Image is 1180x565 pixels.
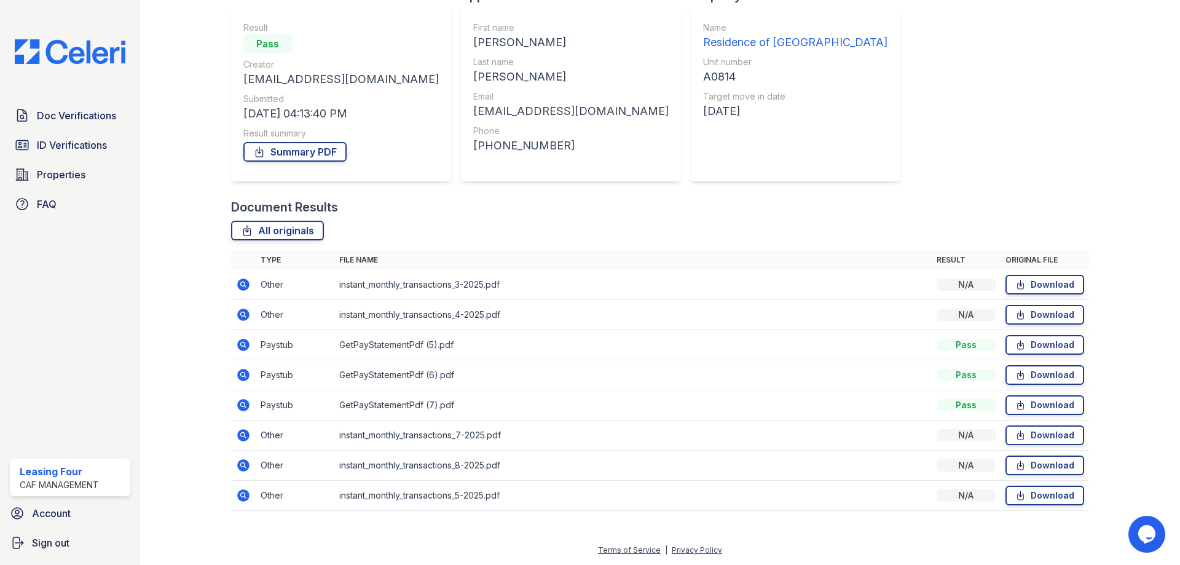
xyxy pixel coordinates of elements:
div: [DATE] [703,103,887,120]
div: N/A [937,429,996,441]
td: Paystub [256,390,334,421]
div: Result [243,22,439,34]
td: Paystub [256,360,334,390]
div: Creator [243,58,439,71]
div: N/A [937,459,996,472]
a: Properties [10,162,130,187]
div: [DATE] 04:13:40 PM [243,105,439,122]
div: Residence of [GEOGRAPHIC_DATA] [703,34,887,51]
span: FAQ [37,197,57,211]
div: N/A [937,489,996,502]
div: Pass [937,399,996,411]
td: GetPayStatementPdf (5).pdf [334,330,932,360]
td: instant_monthly_transactions_5-2025.pdf [334,481,932,511]
a: Download [1005,275,1084,294]
td: GetPayStatementPdf (6).pdf [334,360,932,390]
div: | [665,545,667,555]
div: [EMAIL_ADDRESS][DOMAIN_NAME] [473,103,669,120]
a: Privacy Policy [672,545,722,555]
iframe: chat widget [1128,516,1168,553]
td: instant_monthly_transactions_8-2025.pdf [334,451,932,481]
a: Doc Verifications [10,103,130,128]
a: Summary PDF [243,142,347,162]
th: Type [256,250,334,270]
a: Download [1005,456,1084,475]
div: Target move in date [703,90,887,103]
a: ID Verifications [10,133,130,157]
div: First name [473,22,669,34]
td: Other [256,451,334,481]
span: Doc Verifications [37,108,116,123]
td: Other [256,481,334,511]
span: Properties [37,167,85,182]
div: [EMAIL_ADDRESS][DOMAIN_NAME] [243,71,439,88]
a: Name Residence of [GEOGRAPHIC_DATA] [703,22,887,51]
a: Sign out [5,531,135,555]
div: [PHONE_NUMBER] [473,137,669,154]
div: Pass [937,339,996,351]
td: instant_monthly_transactions_7-2025.pdf [334,421,932,451]
td: instant_monthly_transactions_3-2025.pdf [334,270,932,300]
div: Pass [937,369,996,381]
td: Other [256,300,334,330]
th: File name [334,250,932,270]
div: Last name [473,56,669,68]
div: Unit number [703,56,887,68]
a: Download [1005,395,1084,415]
div: [PERSON_NAME] [473,68,669,85]
td: Other [256,270,334,300]
a: Download [1005,305,1084,325]
a: Account [5,501,135,526]
div: CAF Management [20,479,99,491]
td: Paystub [256,330,334,360]
td: Other [256,421,334,451]
div: Email [473,90,669,103]
div: [PERSON_NAME] [473,34,669,51]
div: N/A [937,279,996,291]
span: ID Verifications [37,138,107,152]
div: A0814 [703,68,887,85]
a: Download [1005,486,1084,505]
span: Sign out [32,535,69,550]
td: GetPayStatementPdf (7).pdf [334,390,932,421]
div: Submitted [243,93,439,105]
div: N/A [937,309,996,321]
a: All originals [231,221,324,240]
div: Leasing Four [20,464,99,479]
a: Download [1005,425,1084,445]
td: instant_monthly_transactions_4-2025.pdf [334,300,932,330]
img: CE_Logo_Blue-a8612792a0a2168367f1c8372b55b34899dd931a85d93a1a3d3e32e68fde9ad4.png [5,39,135,64]
a: FAQ [10,192,130,216]
a: Download [1005,365,1084,385]
th: Result [932,250,1001,270]
a: Terms of Service [598,545,661,555]
span: Account [32,506,71,521]
a: Download [1005,335,1084,355]
div: Phone [473,125,669,137]
th: Original file [1001,250,1089,270]
div: Pass [243,34,293,53]
div: Name [703,22,887,34]
div: Document Results [231,199,338,216]
div: Result summary [243,127,439,140]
